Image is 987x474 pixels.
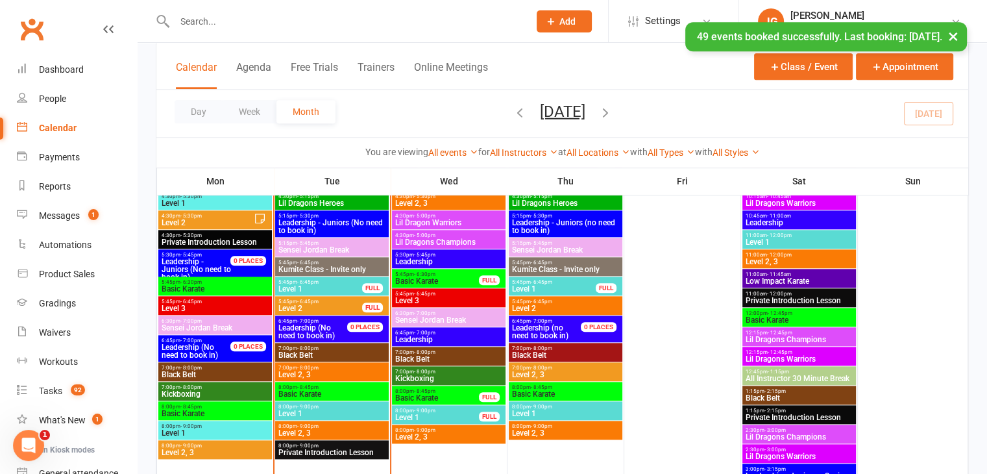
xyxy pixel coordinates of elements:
[278,246,386,254] span: Sensei Jordan Break
[278,429,386,437] span: Level 2, 3
[278,285,363,293] span: Level 1
[745,447,853,453] span: 2:30pm
[745,433,853,441] span: Lil Dragons Champions
[414,388,435,394] span: - 8:45pm
[39,356,78,367] div: Workouts
[395,258,503,266] span: Leadership
[758,8,784,34] div: JG
[362,283,383,293] div: FULL
[180,423,202,429] span: - 9:00pm
[223,100,276,123] button: Week
[395,193,503,199] span: 4:30pm
[39,240,91,250] div: Automations
[414,232,435,238] span: - 5:00pm
[745,271,853,277] span: 11:00am
[745,375,853,382] span: All Instructor 30 Minute Break
[764,447,786,453] span: - 3:00pm
[745,336,853,343] span: Lil Dragons Champions
[395,199,503,207] span: Level 2, 3
[39,415,86,425] div: What's New
[175,100,223,123] button: Day
[414,349,435,355] span: - 8:00pm
[365,147,428,157] strong: You are viewing
[767,213,791,219] span: - 11:00am
[531,279,552,285] span: - 6:45pm
[297,443,319,449] span: - 9:00pm
[180,338,202,343] span: - 7:00pm
[180,318,202,324] span: - 7:00pm
[161,371,269,379] span: Black Belt
[511,193,620,199] span: 4:30pm
[511,305,620,312] span: Level 2
[17,318,137,347] a: Waivers
[162,257,204,266] span: Leadership -
[362,303,383,312] div: FULL
[630,147,648,157] strong: with
[395,291,503,297] span: 5:45pm
[161,338,246,343] span: 6:45pm
[395,316,503,324] span: Sensei Jordan Break
[17,289,137,318] a: Gradings
[511,365,620,371] span: 7:00pm
[39,386,62,396] div: Tasks
[414,427,435,433] span: - 9:00pm
[856,53,953,80] button: Appointment
[512,323,563,332] span: Leadership (no
[278,318,363,324] span: 6:45pm
[278,390,386,398] span: Basic Karate
[39,327,71,338] div: Waivers
[17,55,137,84] a: Dashboard
[161,429,269,437] span: Level 1
[297,423,319,429] span: - 9:00pm
[297,404,319,410] span: - 9:00pm
[395,252,503,258] span: 5:30pm
[754,53,853,80] button: Class / Event
[511,423,620,429] span: 8:00pm
[767,271,791,277] span: - 11:45am
[180,193,202,199] span: - 5:30pm
[278,423,386,429] span: 8:00pm
[17,143,137,172] a: Payments
[858,168,968,195] th: Sun
[531,193,552,199] span: - 5:15pm
[745,369,853,375] span: 12:45pm
[768,330,792,336] span: - 12:45pm
[695,147,713,157] strong: with
[297,384,319,390] span: - 8:45pm
[395,213,503,219] span: 4:30pm
[180,365,202,371] span: - 8:00pm
[414,61,488,89] button: Online Meetings
[478,147,490,157] strong: for
[278,219,386,234] span: Leadership - Juniors (No need to book in)
[768,369,789,375] span: - 1:15pm
[745,291,853,297] span: 11:00am
[511,213,620,219] span: 5:15pm
[624,168,741,195] th: Fri
[511,404,620,410] span: 8:00pm
[531,240,552,246] span: - 5:45pm
[17,377,137,406] a: Tasks 92
[511,260,620,266] span: 5:45pm
[531,299,552,305] span: - 6:45pm
[745,316,853,324] span: Basic Karate
[745,408,853,414] span: 1:15pm
[414,330,435,336] span: - 7:00pm
[395,271,480,277] span: 5:45pm
[180,213,202,219] span: - 5:30pm
[161,213,254,219] span: 4:30pm
[297,193,319,199] span: - 5:15pm
[767,232,792,238] span: - 12:00pm
[395,388,480,394] span: 8:00pm
[161,404,269,410] span: 8:00pm
[745,453,853,460] span: Lil Dragons Warriors
[358,61,395,89] button: Trainers
[511,429,620,437] span: Level 2, 3
[278,299,363,305] span: 5:45pm
[162,343,214,352] span: Leadership (No
[745,427,853,433] span: 2:30pm
[790,10,951,21] div: [PERSON_NAME]
[236,61,271,89] button: Agenda
[161,365,269,371] span: 7:00pm
[511,318,596,324] span: 6:45pm
[395,232,503,238] span: 4:30pm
